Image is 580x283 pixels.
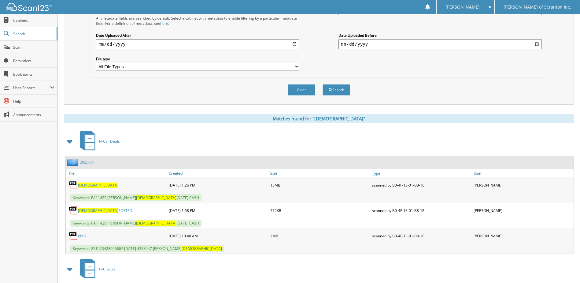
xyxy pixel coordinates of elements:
[13,85,50,90] span: User Reports
[472,204,574,217] div: [PERSON_NAME]
[69,180,78,190] img: PDF.png
[66,169,167,177] a: File
[269,204,370,217] div: 472KB
[70,245,224,252] span: Keywords: 251023428006867 [DATE] 4328047 [PERSON_NAME]
[78,208,118,213] span: [DEMOGRAPHIC_DATA]
[182,246,222,251] span: [DEMOGRAPHIC_DATA]
[13,18,54,23] span: Cabinets
[99,266,115,272] span: H-Checks
[288,84,315,96] button: Clear
[13,58,54,63] span: Reminders
[136,195,176,200] span: [DEMOGRAPHIC_DATA]
[371,169,472,177] a: Type
[445,5,480,9] span: [PERSON_NAME]
[167,179,269,191] div: [DATE] 1:26 PM
[167,169,269,177] a: Created
[338,39,542,49] input: end
[167,230,269,242] div: [DATE] 10:40 AM
[78,208,132,213] a: [DEMOGRAPHIC_DATA]POSTED
[269,169,370,177] a: Size
[504,5,571,9] span: [PERSON_NAME] of Scranton Inc.
[69,231,78,240] img: PDF.png
[371,204,472,217] div: scanned by B0-4F-13-01-B8-1E
[13,45,54,50] span: Scan
[70,220,201,227] span: Keywords: PA1142S [PERSON_NAME] [DATE] CASH
[371,230,472,242] div: scanned by B0-4F-13-01-B8-1E
[136,221,176,226] span: [DEMOGRAPHIC_DATA]
[371,179,472,191] div: scanned by B0-4F-13-01-B8-1E
[64,114,574,123] div: Matches found for "[DEMOGRAPHIC_DATA]"
[472,230,574,242] div: [PERSON_NAME]
[6,3,52,11] img: scan123-logo-white.svg
[99,139,120,144] span: H-Car Deals
[13,99,54,104] span: Help
[13,112,54,117] span: Announcements
[167,204,269,217] div: [DATE] 1:58 PM
[160,21,168,26] a: here
[96,56,299,62] label: File type
[13,72,54,77] span: Bookmarks
[13,31,54,36] span: Search
[96,39,299,49] input: start
[67,158,80,166] img: folder2.png
[338,33,542,38] label: Date Uploaded Before
[472,179,574,191] div: [PERSON_NAME]
[76,257,115,281] a: H-Checks
[70,194,201,201] span: Keywords: PA1142S [PERSON_NAME] [DATE] CASH
[549,254,580,283] iframe: Chat Widget
[80,160,94,165] a: 2025-04
[76,129,120,153] a: H-Car Deals
[269,230,370,242] div: 2MB
[96,33,299,38] label: Date Uploaded After
[78,233,87,239] a: 6867
[323,84,350,96] button: Search
[69,206,78,215] img: PDF.png
[472,169,574,177] a: User
[269,179,370,191] div: 15MB
[78,183,118,188] a: [DEMOGRAPHIC_DATA]
[96,16,299,26] div: All metadata fields are searched by default. Select a cabinet with metadata to enable filtering b...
